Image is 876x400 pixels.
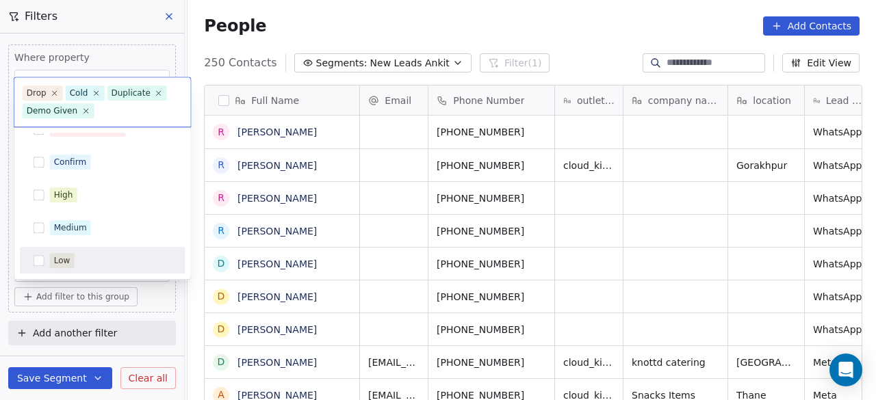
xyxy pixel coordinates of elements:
div: Medium [54,222,87,234]
div: Cold [70,87,88,99]
div: Confirm [54,156,87,168]
div: High [54,189,73,201]
div: Duplicate [111,87,150,99]
div: Drop [27,87,47,99]
div: Demo Cancelled [54,123,122,135]
div: Demo Given [27,105,78,117]
div: Low [54,254,70,267]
